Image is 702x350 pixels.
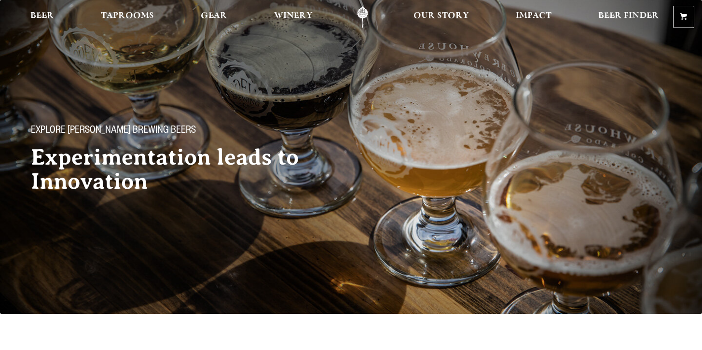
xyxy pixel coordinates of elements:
[344,6,381,28] a: Odell Home
[509,6,558,28] a: Impact
[30,12,54,20] span: Beer
[413,12,469,20] span: Our Story
[31,145,332,194] h2: Experimentation leads to Innovation
[101,12,154,20] span: Taprooms
[516,12,551,20] span: Impact
[24,6,60,28] a: Beer
[194,6,234,28] a: Gear
[31,125,196,138] span: Explore [PERSON_NAME] Brewing Beers
[407,6,475,28] a: Our Story
[95,6,160,28] a: Taprooms
[274,12,313,20] span: Winery
[201,12,227,20] span: Gear
[592,6,665,28] a: Beer Finder
[268,6,319,28] a: Winery
[598,12,659,20] span: Beer Finder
